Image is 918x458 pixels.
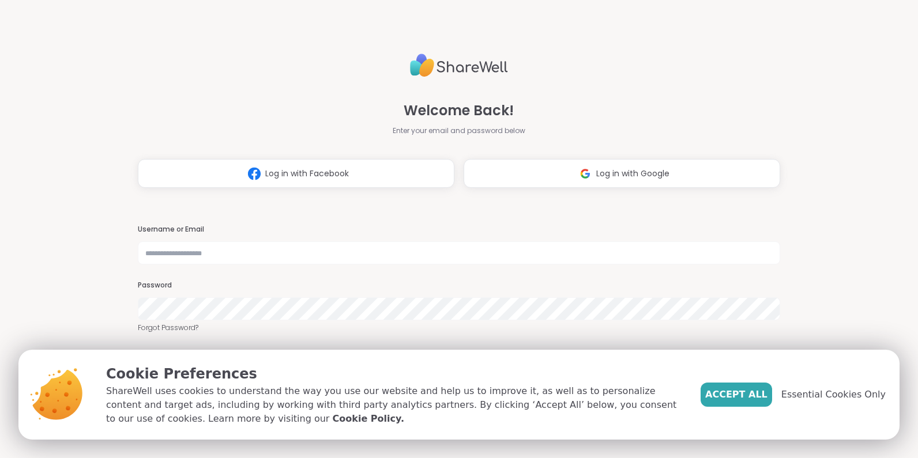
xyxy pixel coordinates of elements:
a: Forgot Password? [138,323,780,333]
span: Welcome Back! [404,100,514,121]
img: ShareWell Logo [410,49,508,82]
span: Log in with Facebook [265,168,349,180]
button: Log in with Google [464,159,780,188]
a: Cookie Policy. [333,412,404,426]
span: Log in with Google [596,168,669,180]
h3: Username or Email [138,225,780,234]
p: ShareWell uses cookies to understand the way you use our website and help us to improve it, as we... [106,384,682,426]
span: Accept All [705,388,767,402]
span: Enter your email and password below [393,126,525,136]
button: Accept All [701,383,772,407]
img: ShareWell Logomark [243,163,265,184]
p: Cookie Preferences [106,364,682,384]
h3: Password [138,281,780,290]
span: Essential Cookies Only [781,388,886,402]
button: Log in with Facebook [138,159,454,188]
img: ShareWell Logomark [574,163,596,184]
